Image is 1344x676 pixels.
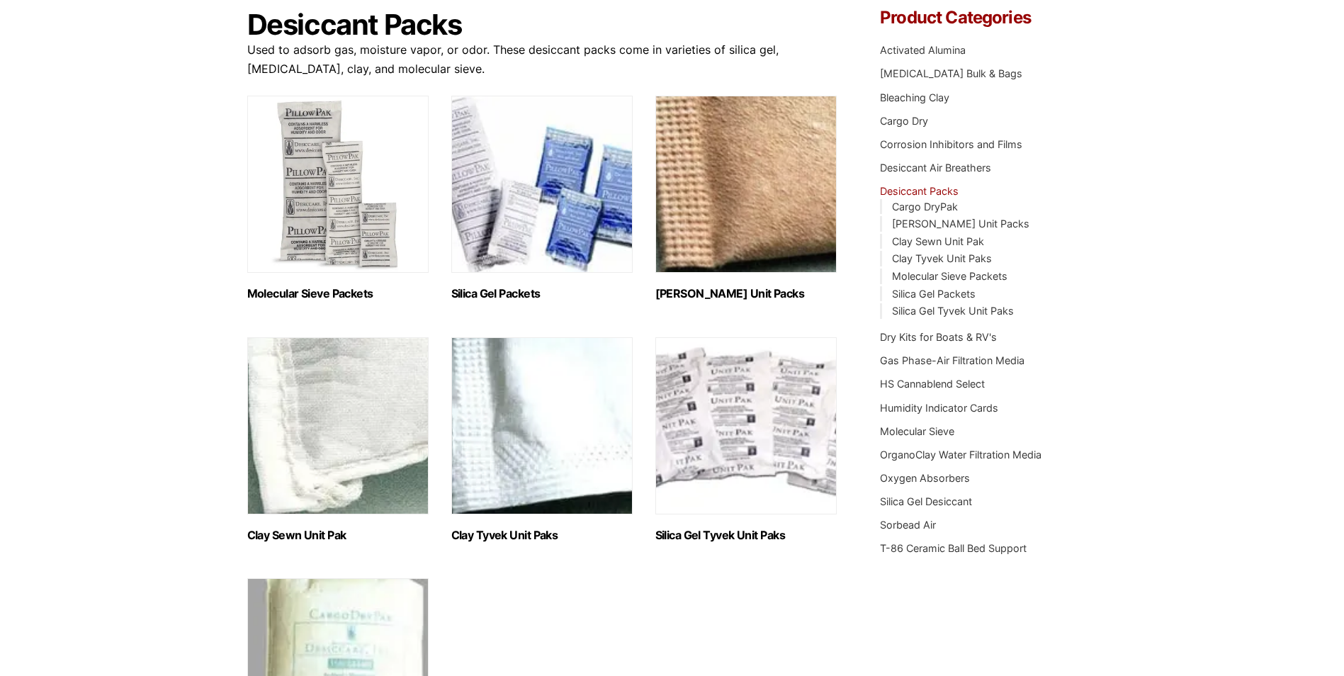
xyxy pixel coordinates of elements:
[880,402,998,414] a: Humidity Indicator Cards
[892,235,984,247] a: Clay Sewn Unit Pak
[451,529,633,542] h2: Clay Tyvek Unit Paks
[247,96,429,273] img: Molecular Sieve Packets
[247,9,838,40] h1: Desiccant Packs
[880,67,1022,79] a: [MEDICAL_DATA] Bulk & Bags
[880,354,1024,366] a: Gas Phase-Air Filtration Media
[655,287,837,300] h2: [PERSON_NAME] Unit Packs
[892,252,992,264] a: Clay Tyvek Unit Paks
[451,337,633,514] img: Clay Tyvek Unit Paks
[892,270,1007,282] a: Molecular Sieve Packets
[880,472,970,484] a: Oxygen Absorbers
[880,378,985,390] a: HS Cannablend Select
[451,287,633,300] h2: Silica Gel Packets
[892,305,1014,317] a: Silica Gel Tyvek Unit Paks
[655,337,837,542] a: Visit product category Silica Gel Tyvek Unit Paks
[451,337,633,542] a: Visit product category Clay Tyvek Unit Paks
[880,115,928,127] a: Cargo Dry
[880,91,949,103] a: Bleaching Clay
[880,331,997,343] a: Dry Kits for Boats & RV's
[247,529,429,542] h2: Clay Sewn Unit Pak
[880,542,1027,554] a: T-86 Ceramic Ball Bed Support
[247,337,429,514] img: Clay Sewn Unit Pak
[892,288,976,300] a: Silica Gel Packets
[880,495,972,507] a: Silica Gel Desiccant
[880,9,1097,26] h4: Product Categories
[655,96,837,300] a: Visit product category Clay Kraft Unit Packs
[451,96,633,300] a: Visit product category Silica Gel Packets
[880,519,936,531] a: Sorbead Air
[880,425,954,437] a: Molecular Sieve
[247,287,429,300] h2: Molecular Sieve Packets
[247,96,429,300] a: Visit product category Molecular Sieve Packets
[247,40,838,79] p: Used to adsorb gas, moisture vapor, or odor. These desiccant packs come in varieties of silica ge...
[880,44,966,56] a: Activated Alumina
[655,96,837,273] img: Clay Kraft Unit Packs
[247,337,429,542] a: Visit product category Clay Sewn Unit Pak
[880,185,959,197] a: Desiccant Packs
[880,449,1041,461] a: OrganoClay Water Filtration Media
[880,162,991,174] a: Desiccant Air Breathers
[892,218,1029,230] a: [PERSON_NAME] Unit Packs
[451,96,633,273] img: Silica Gel Packets
[880,138,1022,150] a: Corrosion Inhibitors and Films
[892,201,958,213] a: Cargo DryPak
[655,529,837,542] h2: Silica Gel Tyvek Unit Paks
[655,337,837,514] img: Silica Gel Tyvek Unit Paks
